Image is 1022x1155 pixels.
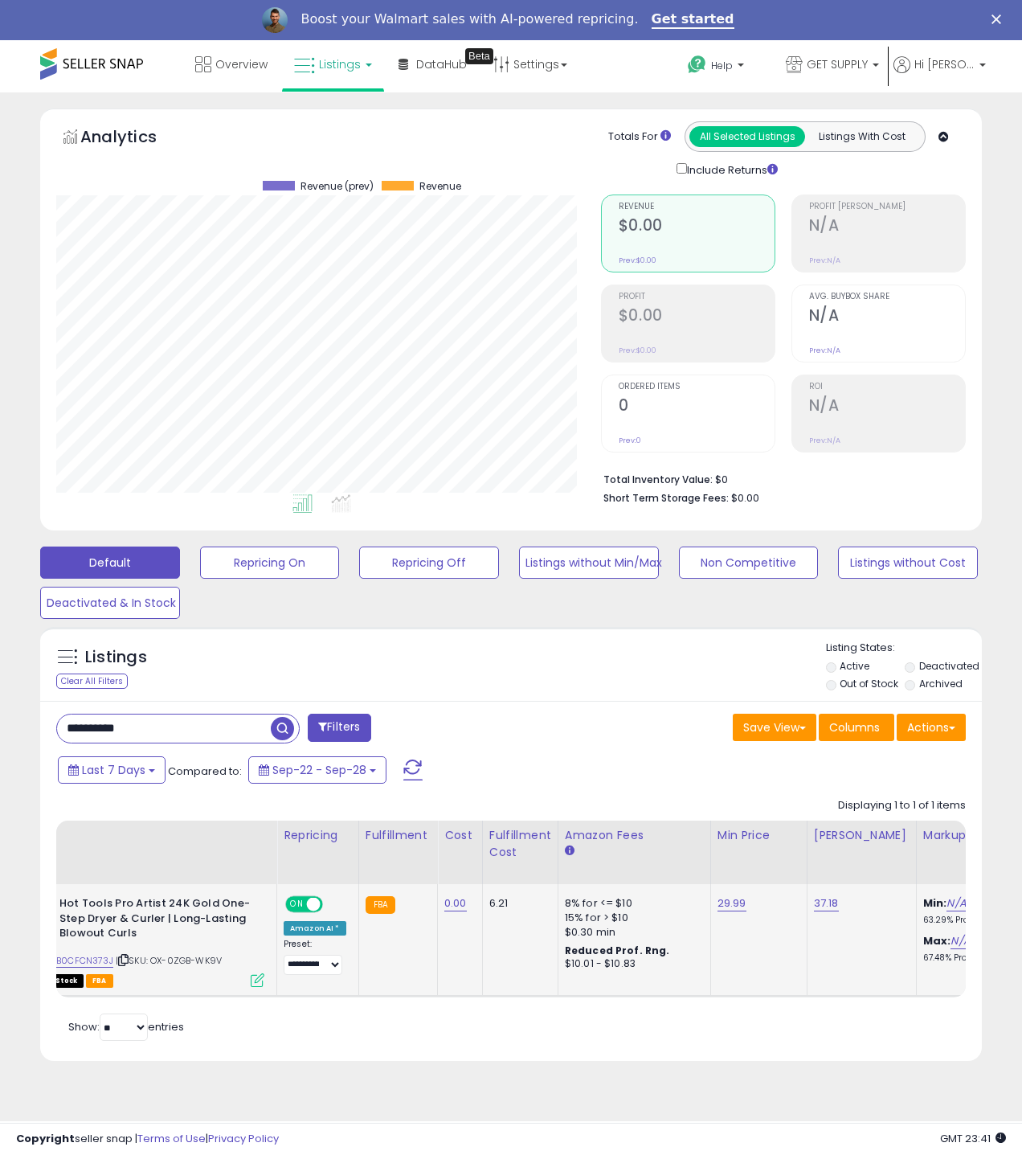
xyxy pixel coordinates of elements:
span: Help [711,59,733,72]
span: Compared to: [168,764,242,779]
div: Title [19,827,270,844]
img: Profile image for Adrian [262,7,288,33]
div: Preset: [284,939,346,975]
span: Profit [619,293,775,301]
a: Settings [481,40,579,88]
p: Listing States: [826,641,983,656]
span: FBA [86,974,113,988]
div: Fulfillment Cost [489,827,551,861]
span: ON [287,898,307,911]
span: ROI [809,383,965,391]
small: Prev: $0.00 [619,346,656,355]
button: Non Competitive [679,547,819,579]
h5: Analytics [80,125,188,152]
div: Totals For [608,129,671,145]
small: Prev: N/A [809,436,840,445]
h2: N/A [809,306,965,328]
a: 37.18 [814,895,839,911]
span: Hi [PERSON_NAME] [914,56,975,72]
div: Amazon Fees [565,827,704,844]
button: Filters [308,714,370,742]
span: DataHub [416,56,467,72]
span: Avg. Buybox Share [809,293,965,301]
b: Reduced Prof. Rng. [565,944,670,957]
button: Default [40,547,180,579]
div: Amazon AI * [284,921,346,936]
a: N/A [950,933,970,949]
h2: 0 [619,396,775,418]
span: Revenue (prev) [300,181,374,192]
a: 29.99 [717,895,746,911]
a: Get started [652,11,734,29]
a: Listings [282,40,384,88]
i: Get Help [687,55,707,75]
b: Short Term Storage Fees: [603,491,729,505]
span: Profit [PERSON_NAME] [809,203,965,211]
h5: Listings [85,646,147,669]
small: Prev: $0.00 [619,256,656,265]
div: Fulfillment [366,827,431,844]
small: Prev: N/A [809,346,840,355]
small: Prev: 0 [619,436,641,445]
span: OFF [321,898,346,911]
div: Clear All Filters [56,674,128,689]
button: Listings With Cost [804,126,920,147]
div: 8% for <= $10 [565,896,698,911]
span: GET SUPPLY [807,56,868,72]
h2: N/A [809,396,965,418]
a: Hi [PERSON_NAME] [893,56,986,92]
span: Sep-22 - Sep-28 [272,762,366,778]
div: Cost [444,827,476,844]
span: Columns [829,719,880,735]
a: N/A [946,895,966,911]
small: Prev: N/A [809,256,840,265]
div: Displaying 1 to 1 of 1 items [838,798,966,813]
a: B0CFCN373J [56,954,113,968]
b: Min: [923,895,947,911]
button: Listings without Min/Max [519,547,659,579]
b: Hot Tools Pro Artist 24K Gold One-Step Dryer & Curler | Long-Lasting Blowout Curls [59,896,255,945]
button: Repricing On [200,547,340,579]
span: Last 7 Days [82,762,145,778]
div: Repricing [284,827,352,844]
li: $0 [603,469,954,488]
button: Last 7 Days [58,756,166,784]
h2: $0.00 [619,306,775,328]
button: Repricing Off [359,547,499,579]
small: Amazon Fees. [565,844,574,858]
button: Listings without Cost [838,547,978,579]
div: Tooltip anchor [465,48,493,64]
span: Listings [319,56,361,72]
div: 15% for > $10 [565,911,698,925]
label: Active [840,659,869,673]
a: Help [675,43,771,92]
a: DataHub [386,40,479,88]
a: Overview [183,40,280,88]
label: Deactivated [919,659,979,673]
button: Deactivated & In Stock [40,587,180,619]
b: Total Inventory Value: [603,473,713,486]
h2: N/A [809,216,965,238]
h2: $0.00 [619,216,775,238]
span: Show: entries [68,1019,184,1034]
span: $0.00 [731,490,759,506]
button: Sep-22 - Sep-28 [248,756,386,784]
button: Actions [897,714,966,741]
div: $10.01 - $10.83 [565,957,698,971]
div: [PERSON_NAME] [814,827,910,844]
label: Archived [919,677,963,690]
span: | SKU: OX-0ZGB-WK9V [116,954,222,967]
div: 6.21 [489,896,546,911]
a: 0.00 [444,895,467,911]
div: Boost your Walmart sales with AI-powered repricing. [300,11,638,27]
div: Include Returns [664,160,797,178]
span: Ordered Items [619,383,775,391]
div: Close [991,14,1008,24]
button: Save View [733,714,816,741]
button: All Selected Listings [689,126,805,147]
a: GET SUPPLY [774,40,891,92]
button: Columns [819,714,894,741]
b: Max: [923,933,951,948]
span: Revenue [619,203,775,211]
div: $0.30 min [565,925,698,940]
